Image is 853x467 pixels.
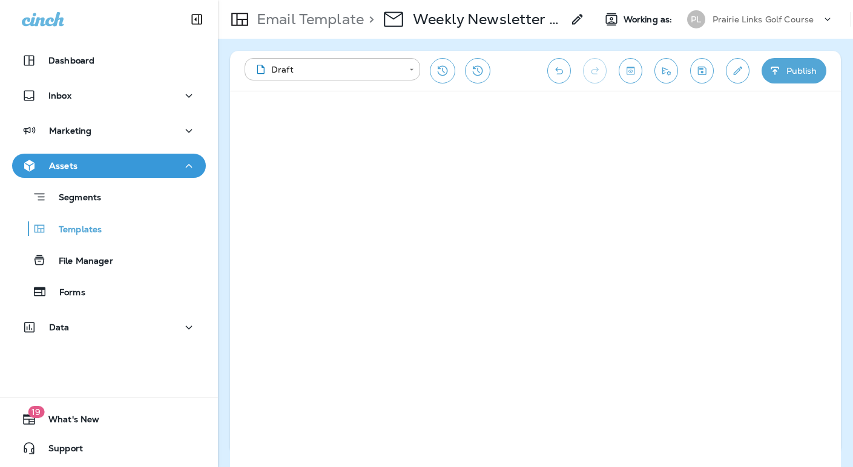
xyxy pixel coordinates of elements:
p: Email Template [252,10,364,28]
button: Send test email [654,58,678,83]
p: Segments [47,192,101,204]
span: Support [36,443,83,458]
button: Edit details [726,58,749,83]
div: PL [687,10,705,28]
p: Prairie Links Golf Course [713,15,814,24]
p: Data [49,322,70,332]
p: File Manager [47,256,113,267]
button: Forms [12,279,206,304]
p: Dashboard [48,56,94,65]
span: Working as: [624,15,675,25]
span: What's New [36,414,99,429]
button: Undo [547,58,571,83]
span: 19 [28,406,44,418]
button: Restore from previous version [430,58,455,83]
button: Collapse Sidebar [180,7,214,31]
button: Segments [12,184,206,210]
button: Assets [12,154,206,178]
div: Draft [253,64,401,76]
button: Dashboard [12,48,206,73]
button: Templates [12,216,206,241]
p: Inbox [48,91,71,100]
button: 19What's New [12,407,206,431]
button: Save [690,58,714,83]
button: Marketing [12,119,206,143]
button: Inbox [12,83,206,108]
button: Toggle preview [619,58,642,83]
button: View Changelog [465,58,490,83]
p: Weekly Newsletter - 2025 - 10/7 Prairie Links Copy [413,10,563,28]
button: File Manager [12,247,206,273]
button: Data [12,315,206,339]
p: Forms [47,287,85,299]
button: Support [12,436,206,460]
p: Templates [47,224,102,236]
button: Publish [762,58,826,83]
p: > [364,10,374,28]
p: Assets [49,161,77,171]
p: Marketing [49,126,91,136]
